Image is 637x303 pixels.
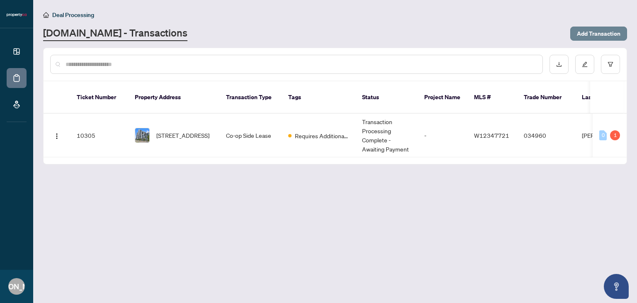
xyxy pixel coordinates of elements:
[549,55,569,74] button: download
[156,131,209,140] span: [STREET_ADDRESS]
[295,131,349,140] span: Requires Additional Docs
[610,130,620,140] div: 1
[355,81,418,114] th: Status
[599,130,607,140] div: 0
[575,55,594,74] button: edit
[570,27,627,41] button: Add Transaction
[601,55,620,74] button: filter
[7,12,27,17] img: logo
[128,81,219,114] th: Property Address
[474,132,509,139] span: W12347721
[52,11,94,19] span: Deal Processing
[556,61,562,67] span: download
[418,114,467,157] td: -
[418,81,467,114] th: Project Name
[604,274,629,299] button: Open asap
[517,114,575,157] td: 034960
[50,129,63,142] button: Logo
[577,27,620,40] span: Add Transaction
[53,133,60,139] img: Logo
[608,61,613,67] span: filter
[282,81,355,114] th: Tags
[70,114,128,157] td: 10305
[70,81,128,114] th: Ticket Number
[43,26,187,41] a: [DOMAIN_NAME] - Transactions
[517,81,575,114] th: Trade Number
[219,114,282,157] td: Co-op Side Lease
[582,61,588,67] span: edit
[135,128,149,142] img: thumbnail-img
[43,12,49,18] span: home
[219,81,282,114] th: Transaction Type
[355,114,418,157] td: Transaction Processing Complete - Awaiting Payment
[467,81,517,114] th: MLS #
